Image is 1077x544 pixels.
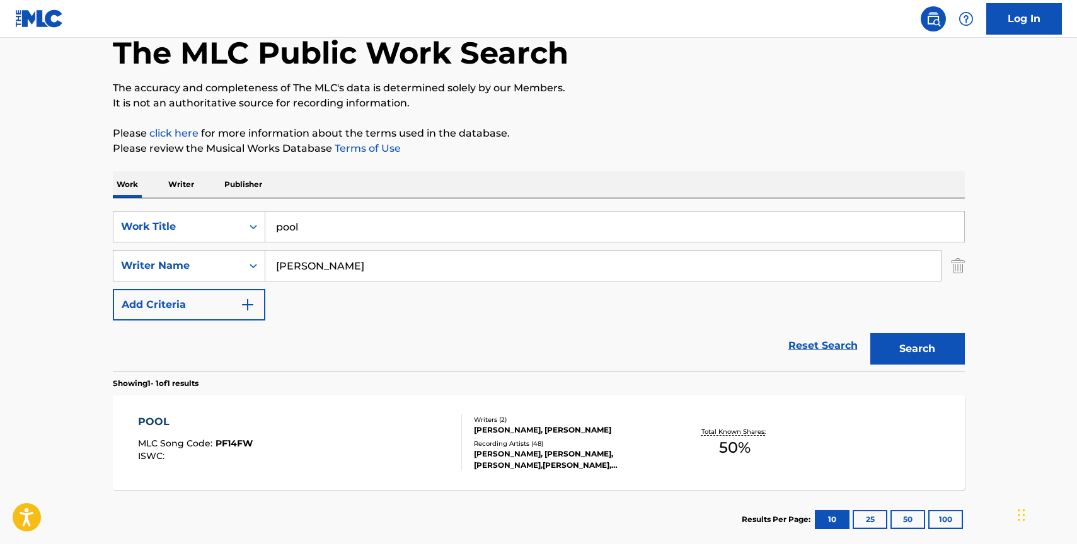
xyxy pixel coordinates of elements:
[138,414,253,429] div: POOL
[474,448,664,471] div: [PERSON_NAME], [PERSON_NAME], [PERSON_NAME],[PERSON_NAME],[PERSON_NAME]
[113,34,568,72] h1: The MLC Public Work Search
[149,127,199,139] a: click here
[113,211,965,371] form: Search Form
[164,171,198,198] p: Writer
[701,427,769,436] p: Total Known Shares:
[15,9,64,28] img: MLC Logo
[113,395,965,490] a: POOLMLC Song Code:PF14FWISWC:Writers (2)[PERSON_NAME], [PERSON_NAME]Recording Artists (48)[PERSON...
[926,11,941,26] img: search
[332,142,401,154] a: Terms of Use
[853,510,887,529] button: 25
[113,81,965,96] p: The accuracy and completeness of The MLC's data is determined solely by our Members.
[782,332,864,360] a: Reset Search
[113,96,965,111] p: It is not an authoritative source for recording information.
[113,171,142,198] p: Work
[921,6,946,31] a: Public Search
[113,126,965,141] p: Please for more information about the terms used in the database.
[986,3,1062,35] a: Log In
[1014,484,1077,544] iframe: Chat Widget
[216,438,253,449] span: PF14FW
[138,450,168,462] span: ISWC :
[121,258,234,273] div: Writer Name
[138,438,216,449] span: MLC Song Code :
[1018,496,1025,534] div: Drag
[928,510,963,529] button: 100
[240,297,255,312] img: 9d2ae6d4665cec9f34b9.svg
[951,250,965,281] img: Delete Criterion
[742,514,814,525] p: Results Per Page:
[719,436,751,459] span: 50 %
[113,289,265,320] button: Add Criteria
[474,439,664,448] div: Recording Artists ( 48 )
[113,141,965,156] p: Please review the Musical Works Database
[121,219,234,234] div: Work Title
[870,333,965,365] button: Search
[953,6,979,31] div: Help
[890,510,925,529] button: 50
[474,424,664,436] div: [PERSON_NAME], [PERSON_NAME]
[113,378,199,389] p: Showing 1 - 1 of 1 results
[474,415,664,424] div: Writers ( 2 )
[221,171,266,198] p: Publisher
[959,11,974,26] img: help
[815,510,850,529] button: 10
